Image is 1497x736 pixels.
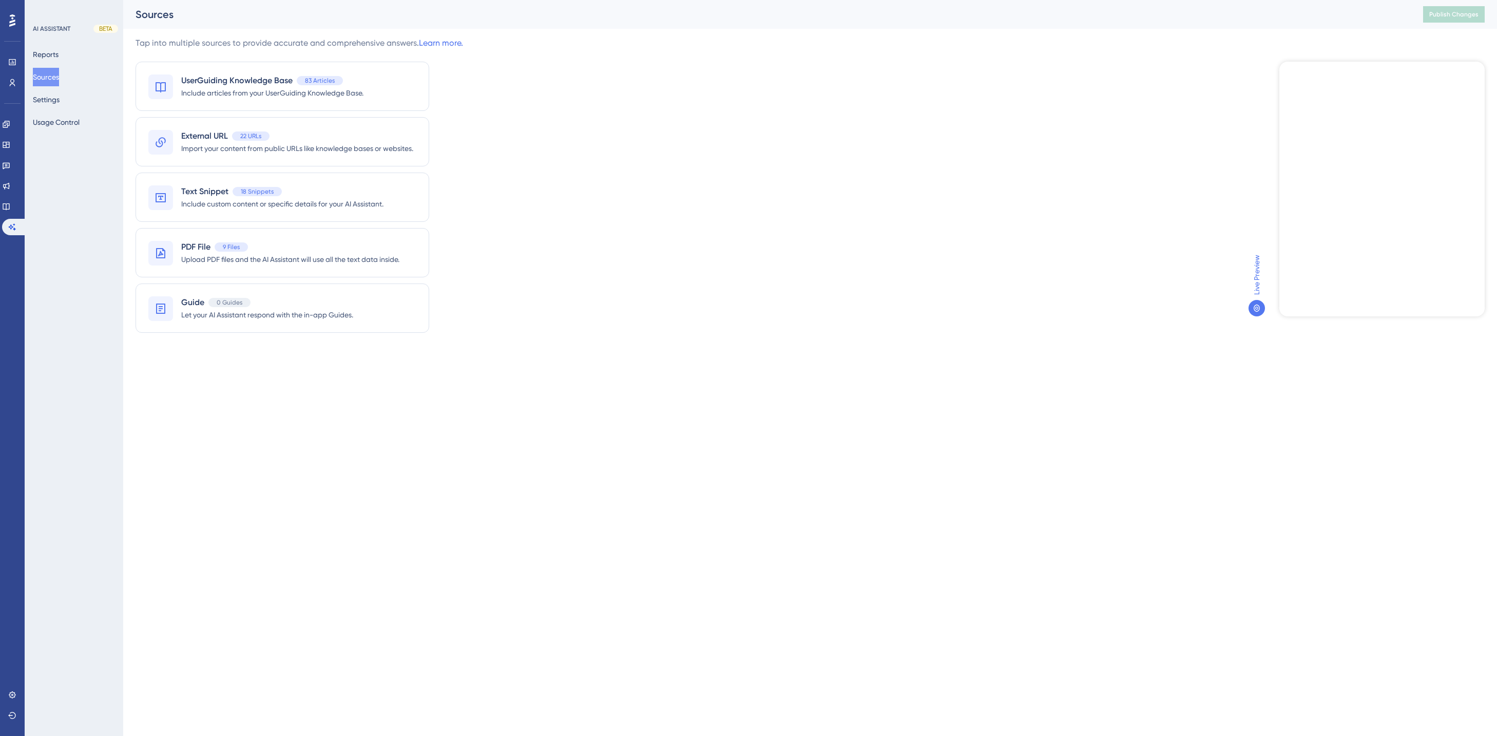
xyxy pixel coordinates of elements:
[181,185,228,198] span: Text Snippet
[33,45,59,64] button: Reports
[136,7,1397,22] div: Sources
[181,130,228,142] span: External URL
[1279,62,1485,316] iframe: UserGuiding AI Assistant
[241,187,274,196] span: 18 Snippets
[181,198,383,210] span: Include custom content or specific details for your AI Assistant.
[181,142,413,155] span: Import your content from public URLs like knowledge bases or websites.
[223,243,240,251] span: 9 Files
[33,113,80,131] button: Usage Control
[1251,255,1263,295] span: Live Preview
[93,25,118,33] div: BETA
[33,25,70,33] div: AI ASSISTANT
[217,298,242,307] span: 0 Guides
[33,90,60,109] button: Settings
[33,68,59,86] button: Sources
[1423,6,1485,23] button: Publish Changes
[181,296,204,309] span: Guide
[181,87,363,99] span: Include articles from your UserGuiding Knowledge Base.
[136,37,463,49] div: Tap into multiple sources to provide accurate and comprehensive answers.
[419,38,463,48] a: Learn more.
[240,132,261,140] span: 22 URLs
[1429,10,1479,18] span: Publish Changes
[181,309,353,321] span: Let your AI Assistant respond with the in-app Guides.
[181,253,399,266] span: Upload PDF files and the AI Assistant will use all the text data inside.
[181,241,210,253] span: PDF File
[305,77,335,85] span: 83 Articles
[181,74,293,87] span: UserGuiding Knowledge Base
